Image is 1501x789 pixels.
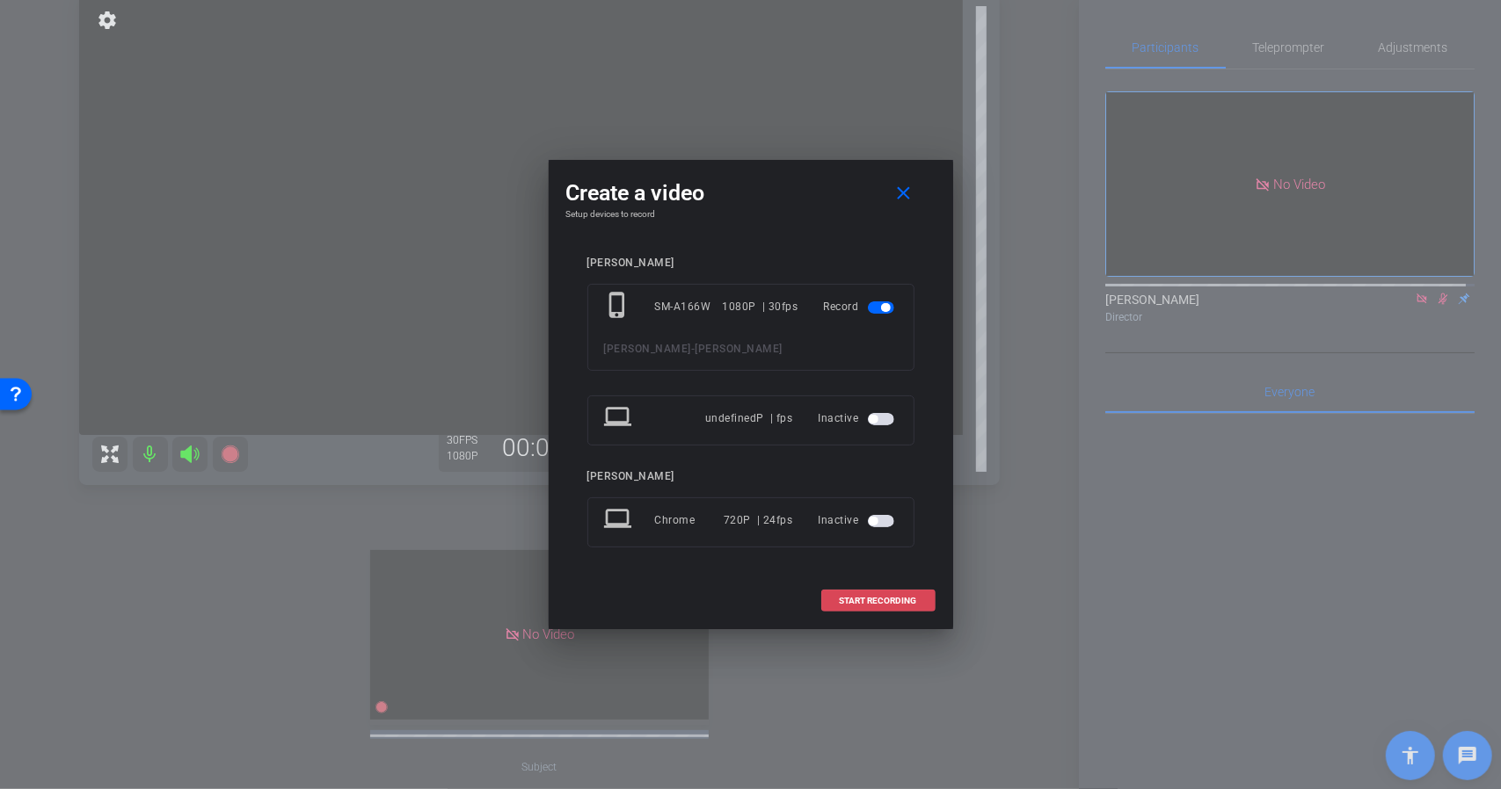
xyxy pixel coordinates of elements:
[705,402,793,434] div: undefinedP | fps
[587,257,914,270] div: [PERSON_NAME]
[604,504,636,536] mat-icon: laptop
[566,177,936,209] div: Create a video
[696,343,783,355] span: [PERSON_NAME]
[724,504,793,536] div: 720P | 24fps
[819,402,898,434] div: Inactive
[604,291,636,322] mat-icon: phone_iphone
[691,343,696,355] span: -
[821,590,936,612] button: START RECORDING
[655,291,723,322] div: SM-A166W
[824,291,898,322] div: Record
[723,291,798,322] div: 1080P | 30fps
[655,504,725,536] div: Chrome
[819,504,898,536] div: Inactive
[893,183,914,205] mat-icon: close
[840,597,917,605] span: START RECORDING
[604,343,692,355] span: [PERSON_NAME]
[566,209,936,220] h4: Setup devices to record
[587,470,914,483] div: [PERSON_NAME]
[604,402,636,434] mat-icon: laptop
